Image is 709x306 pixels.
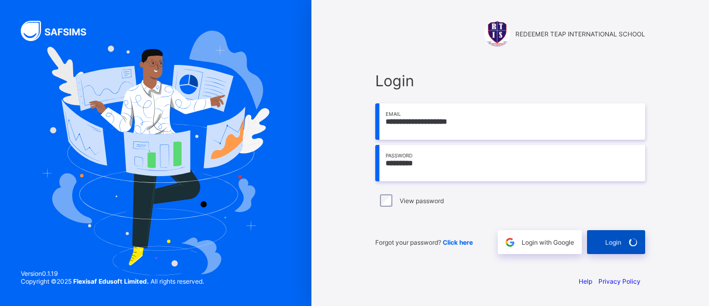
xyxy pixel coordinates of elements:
[598,277,640,285] a: Privacy Policy
[579,277,592,285] a: Help
[605,238,621,246] span: Login
[515,30,645,38] span: REDEEMER TEAP INTERNATIONAL SCHOOL
[42,31,269,275] img: Hero Image
[21,277,204,285] span: Copyright © 2025 All rights reserved.
[21,21,99,41] img: SAFSIMS Logo
[504,236,516,248] img: google.396cfc9801f0270233282035f929180a.svg
[21,270,204,277] span: Version 0.1.19
[443,238,473,246] a: Click here
[400,197,444,205] label: View password
[375,238,473,246] span: Forgot your password?
[522,238,574,246] span: Login with Google
[375,72,645,90] span: Login
[73,277,149,285] strong: Flexisaf Edusoft Limited.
